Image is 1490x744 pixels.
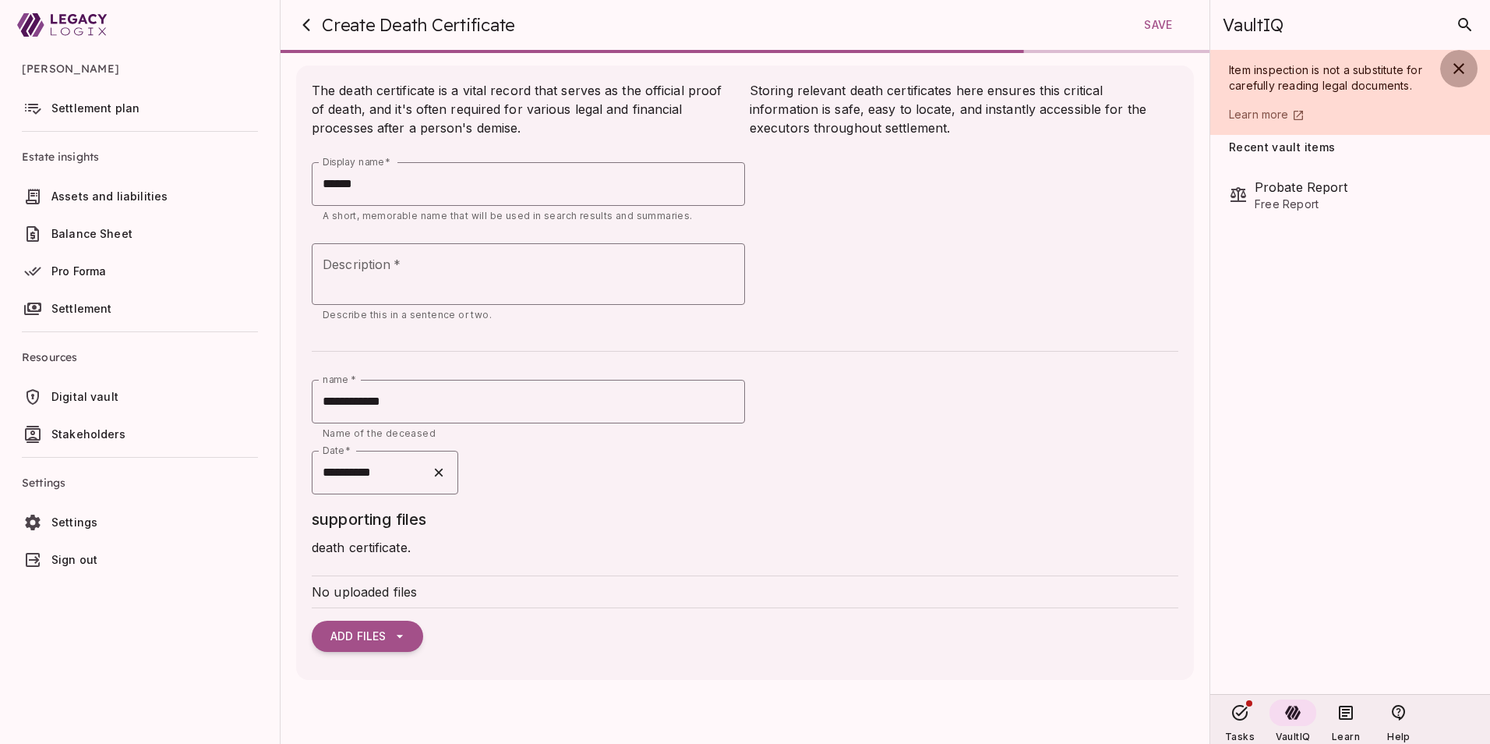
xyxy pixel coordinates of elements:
button: Add Files [312,621,423,652]
span: Item inspection is not a substitute for carefully reading legal documents. [1229,63,1425,92]
span: Settlement plan [51,101,139,115]
span: Settings [51,515,97,529]
span: Add Files [330,629,386,643]
label: Date [323,444,351,457]
span: Sign out [51,553,97,566]
span: Help [1387,731,1410,742]
span: VaultIQ [1276,731,1310,742]
span: No uploaded files [312,584,418,600]
label: name * [323,373,356,386]
span: Describe this in a sentence or two. [323,309,492,321]
span: Resources [22,338,258,376]
span: Stakeholders [51,427,125,441]
span: Recent vault items [1229,141,1335,154]
span: Tasks [1225,731,1255,742]
span: Estate insights [22,138,258,175]
span: Settings [22,464,258,501]
span: Create Death Certificate [322,14,515,36]
span: Name of the deceased [323,427,436,439]
label: Display name [323,155,390,168]
span: Learn more [1229,108,1289,121]
span: Storing relevant death certificates here ensures this critical information is safe, easy to locat... [750,83,1150,136]
span: death certificate. [312,540,411,555]
span: Digital vault [51,390,118,403]
span: Save [1144,18,1172,32]
span: Balance Sheet [51,227,132,240]
span: Assets and liabilities [51,190,168,203]
span: VaultIQ [1223,14,1283,36]
button: Save [1125,9,1191,41]
span: Pro Forma [51,264,106,278]
span: Free Report [1255,197,1471,212]
span: [PERSON_NAME] [22,50,258,87]
span: The death certificate is a vital record that serves as the official proof of death, and it's ofte... [312,83,726,136]
button: Close [432,451,458,494]
span: Settlement [51,302,112,315]
span: A short, memorable name that will be used in search results and summaries. [323,210,693,221]
span: Learn [1332,731,1360,742]
span: Probate Report [1255,178,1471,197]
span: supporting files [312,510,426,529]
